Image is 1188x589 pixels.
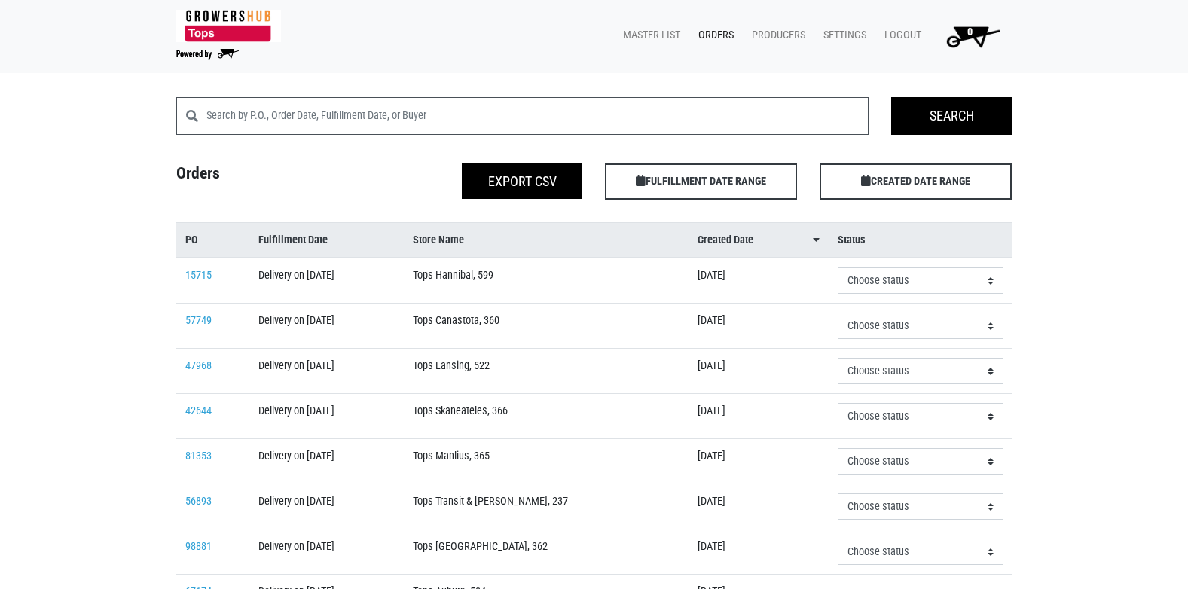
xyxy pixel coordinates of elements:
[605,163,797,200] span: FULFILLMENT DATE RANGE
[185,359,212,372] a: 47968
[740,21,811,50] a: Producers
[249,258,405,304] td: Delivery on [DATE]
[249,439,405,484] td: Delivery on [DATE]
[686,21,740,50] a: Orders
[413,232,680,249] a: Store Name
[404,484,689,529] td: Tops Transit & [PERSON_NAME], 237
[176,10,281,42] img: 279edf242af8f9d49a69d9d2afa010fb.png
[206,97,869,135] input: Search by P.O., Order Date, Fulfillment Date, or Buyer
[891,97,1012,135] input: Search
[838,232,1003,249] a: Status
[185,540,212,553] a: 98881
[689,304,829,349] td: [DATE]
[820,163,1012,200] span: CREATED DATE RANGE
[404,304,689,349] td: Tops Canastota, 360
[185,314,212,327] a: 57749
[689,349,829,394] td: [DATE]
[404,258,689,304] td: Tops Hannibal, 599
[185,232,198,249] span: PO
[811,21,872,50] a: Settings
[872,21,927,50] a: Logout
[927,21,1012,51] a: 0
[413,232,464,249] span: Store Name
[249,484,405,529] td: Delivery on [DATE]
[967,26,973,38] span: 0
[185,232,240,249] a: PO
[689,529,829,575] td: [DATE]
[404,529,689,575] td: Tops [GEOGRAPHIC_DATA], 362
[249,349,405,394] td: Delivery on [DATE]
[185,269,212,282] a: 15715
[249,304,405,349] td: Delivery on [DATE]
[258,232,395,249] a: Fulfillment Date
[185,404,212,417] a: 42644
[689,394,829,439] td: [DATE]
[258,232,328,249] span: Fulfillment Date
[698,232,753,249] span: Created Date
[249,529,405,575] td: Delivery on [DATE]
[689,258,829,304] td: [DATE]
[404,394,689,439] td: Tops Skaneateles, 366
[838,232,866,249] span: Status
[611,21,686,50] a: Master List
[249,394,405,439] td: Delivery on [DATE]
[185,450,212,462] a: 81353
[939,21,1006,51] img: Cart
[185,495,212,508] a: 56893
[165,163,380,194] h4: Orders
[462,163,582,199] button: Export CSV
[176,49,239,60] img: Powered by Big Wheelbarrow
[698,232,820,249] a: Created Date
[689,439,829,484] td: [DATE]
[689,484,829,529] td: [DATE]
[404,439,689,484] td: Tops Manlius, 365
[404,349,689,394] td: Tops Lansing, 522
